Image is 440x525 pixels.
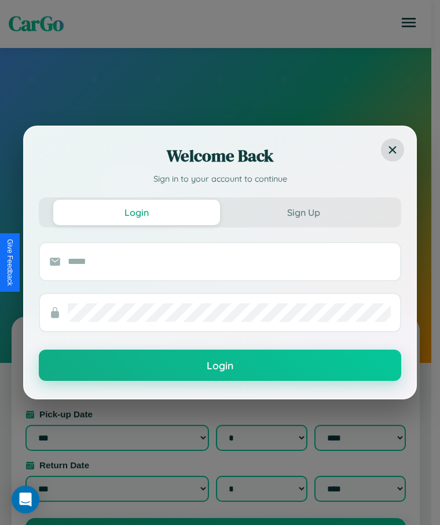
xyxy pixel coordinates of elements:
button: Login [39,350,401,381]
button: Login [53,200,220,225]
div: Open Intercom Messenger [12,486,39,513]
button: Sign Up [220,200,387,225]
div: Give Feedback [6,239,14,286]
h2: Welcome Back [39,144,401,167]
p: Sign in to your account to continue [39,173,401,186]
